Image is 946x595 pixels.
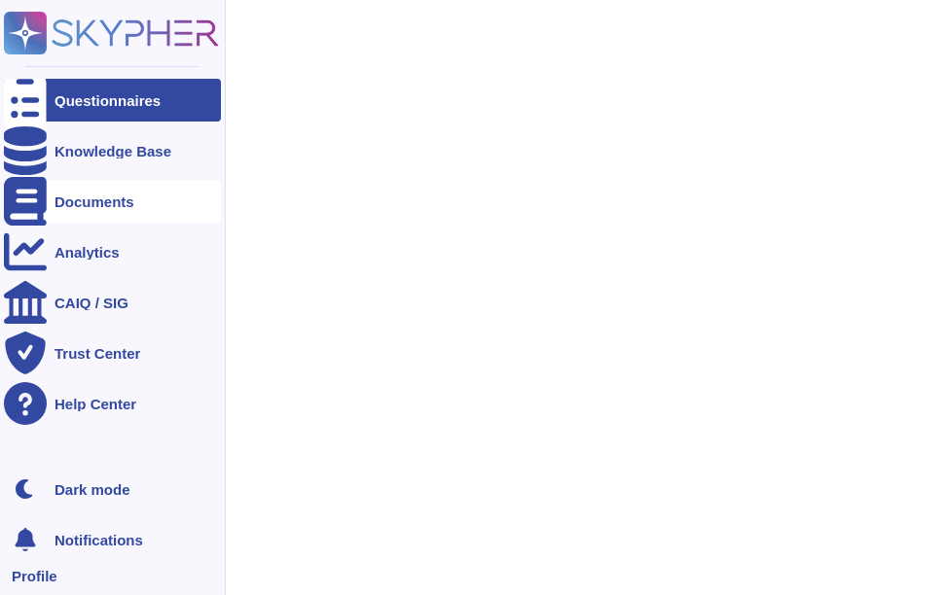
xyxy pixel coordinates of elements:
a: CAIQ / SIG [4,281,221,324]
div: Help Center [55,397,136,411]
span: Profile [12,569,57,583]
div: Analytics [55,245,120,260]
a: Help Center [4,382,221,425]
div: CAIQ / SIG [55,296,128,310]
a: Questionnaires [4,79,221,122]
div: Trust Center [55,346,140,361]
div: Documents [55,194,134,209]
span: Notifications [55,533,143,547]
a: Analytics [4,230,221,273]
div: Knowledge Base [55,144,171,158]
a: Trust Center [4,332,221,374]
a: Documents [4,180,221,223]
div: Questionnaires [55,93,161,108]
div: Dark mode [55,482,130,497]
a: Knowledge Base [4,129,221,172]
